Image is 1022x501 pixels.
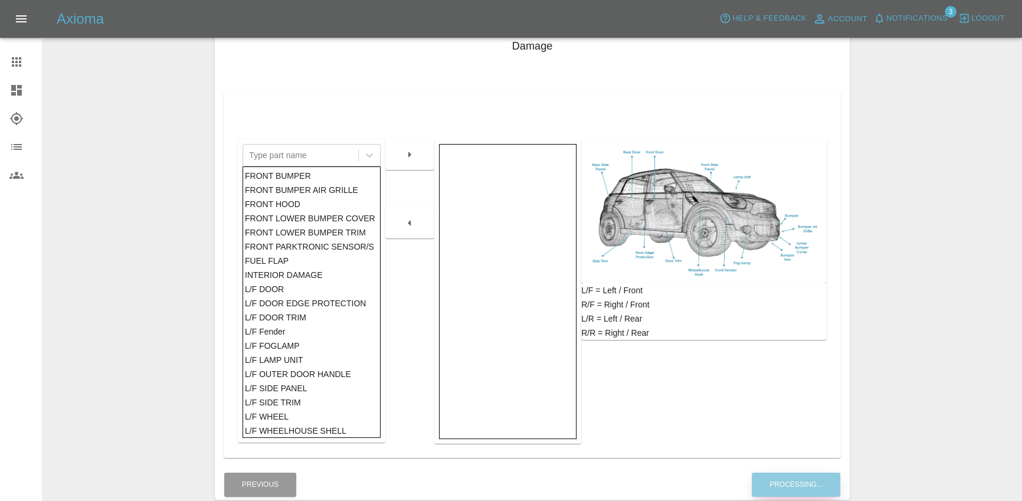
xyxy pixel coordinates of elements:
span: Logout [971,12,1005,25]
div: L/F WHEEL [245,410,378,424]
span: 3 [945,6,957,18]
div: L/F LAMP UNIT [245,353,378,367]
div: FUEL FLAP [245,254,378,268]
div: L/F SIDE PANEL [245,381,378,395]
img: car [586,144,822,279]
h5: Axioma [57,9,104,28]
div: L/F DOOR [245,282,378,296]
div: L/F Fender [245,325,378,339]
div: FRONT PARKTRONIC SENSOR/S [245,240,378,254]
div: FRONT LOWER BUMPER TRIM [245,225,378,240]
div: FRONT LOWER BUMPER COVER [245,211,378,225]
span: Notifications [886,12,948,25]
button: Previous [224,473,296,497]
div: L/F = Left / Front R/F = Right / Front L/R = Left / Rear R/R = Right / Rear [581,283,827,340]
div: L/F DOOR TRIM [245,310,378,325]
div: L/F DOOR EDGE PROTECTION [245,296,378,310]
div: L/F FOGLAMP [245,339,378,353]
span: Help & Feedback [732,12,806,25]
span: Account [828,12,867,26]
div: L/F OUTER DOOR HANDLE [245,367,378,381]
h4: Damage [224,38,840,54]
div: FRONT BUMPER [245,169,378,183]
a: Account [810,9,870,28]
div: L/F WHEELHOUSE SHELL [245,424,378,438]
button: Open drawer [7,5,35,33]
div: L/F SIDE TRIM [245,395,378,410]
div: FRONT HOOD [245,197,378,211]
div: INTERIOR DAMAGE [245,268,378,282]
button: Logout [955,9,1008,28]
button: Help & Feedback [716,9,809,28]
div: FRONT BUMPER AIR GRILLE [245,183,378,197]
button: Notifications [870,9,951,28]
